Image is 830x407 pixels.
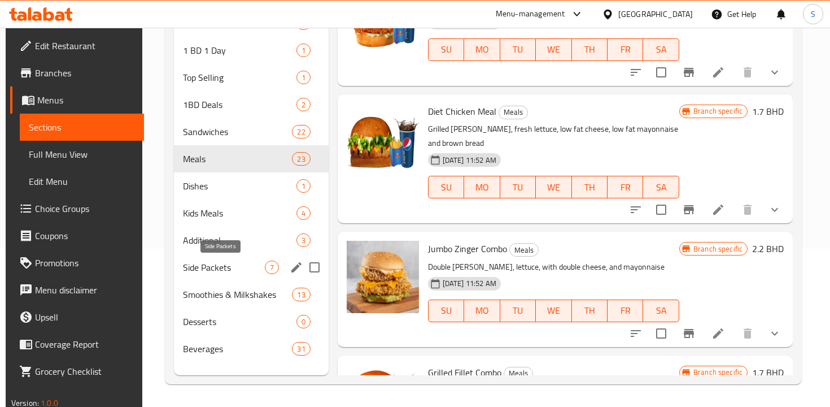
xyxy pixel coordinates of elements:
a: Upsell [10,304,144,331]
button: TU [500,176,536,198]
div: items [292,342,310,356]
div: Desserts0 [174,308,329,335]
svg: Show Choices [768,66,781,79]
span: TU [505,179,531,196]
h6: 1.7 BHD [752,365,784,380]
span: Choice Groups [35,202,135,215]
p: Double [PERSON_NAME], lettuce, with double cheese, and mayonnaise [428,260,679,274]
a: Menu disclaimer [10,276,144,304]
span: SU [433,302,460,319]
div: 1 BD 1 Day1 [174,37,329,64]
span: Beverages [183,342,292,356]
button: SU [428,300,464,322]
a: Branches [10,59,144,86]
button: FR [608,176,643,198]
div: Kids Meals [183,206,296,220]
button: show more [761,196,788,223]
span: Top Selling [183,71,296,84]
span: Edit Restaurant [35,39,135,53]
div: Top Selling1 [174,64,329,91]
a: Edit Restaurant [10,32,144,59]
div: items [265,261,279,274]
span: Branches [35,66,135,80]
div: items [292,288,310,301]
div: Smoothies & Milkshakes13 [174,281,329,308]
span: 22 [292,127,309,137]
span: FR [612,302,639,319]
a: Menus [10,86,144,114]
a: Edit Menu [20,168,144,195]
button: SU [428,176,464,198]
button: delete [734,59,761,86]
span: 23 [292,154,309,164]
span: Coupons [35,229,135,243]
div: Menu-management [496,7,565,21]
h6: 2.2 BHD [752,241,784,257]
span: Smoothies & Milkshakes [183,288,292,301]
span: Dishes [183,179,296,193]
span: Menus [37,93,135,107]
a: Full Menu View [20,141,144,168]
span: 31 [292,344,309,354]
button: FR [608,38,643,61]
span: 13 [292,289,309,300]
span: SU [433,179,460,196]
span: S [811,8,815,20]
span: [DATE] 11:52 AM [438,155,501,166]
a: Coverage Report [10,331,144,358]
span: Upsell [35,310,135,324]
span: Jumbo Zinger Combo [428,240,507,257]
button: WE [536,38,571,61]
span: WE [540,179,567,196]
button: TH [572,38,608,61]
span: Menu disclaimer [35,283,135,297]
div: items [296,98,311,111]
button: Branch-specific-item [675,59,702,86]
a: Promotions [10,249,144,276]
span: TU [505,41,531,58]
span: 1BD Deals [183,98,296,111]
button: WE [536,176,571,198]
span: Sections [29,120,135,134]
span: Edit Menu [29,175,135,188]
button: delete [734,320,761,347]
span: 2 [297,99,310,110]
span: Sandwiches [183,125,292,138]
span: Additional [183,233,296,247]
button: TU [500,38,536,61]
nav: Menu sections [174,5,329,367]
span: SU [433,41,460,58]
div: Kids Meals4 [174,200,329,227]
span: Select to update [649,60,673,84]
span: SA [648,179,674,196]
span: Full Menu View [29,148,135,161]
div: Side Packets7edit [174,254,329,281]
div: Dishes1 [174,172,329,200]
span: 1 BD 1 Day [183,44,296,57]
button: show more [761,320,788,347]
span: TH [576,302,603,319]
span: TU [505,302,531,319]
button: sort-choices [622,59,649,86]
span: Promotions [35,256,135,270]
span: WE [540,41,567,58]
span: 1 [297,72,310,83]
div: items [296,315,311,328]
div: Additional3 [174,227,329,254]
span: Meals [499,106,527,119]
button: TU [500,300,536,322]
span: 7 [265,262,278,273]
span: MO [469,41,495,58]
span: Select to update [649,322,673,345]
span: Meals [510,244,538,257]
div: Beverages31 [174,335,329,362]
button: Branch-specific-item [675,196,702,223]
button: SA [643,38,679,61]
span: Desserts [183,315,296,328]
button: SA [643,176,679,198]
span: Meals [183,152,292,166]
span: Diet Chicken Meal [428,103,496,120]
